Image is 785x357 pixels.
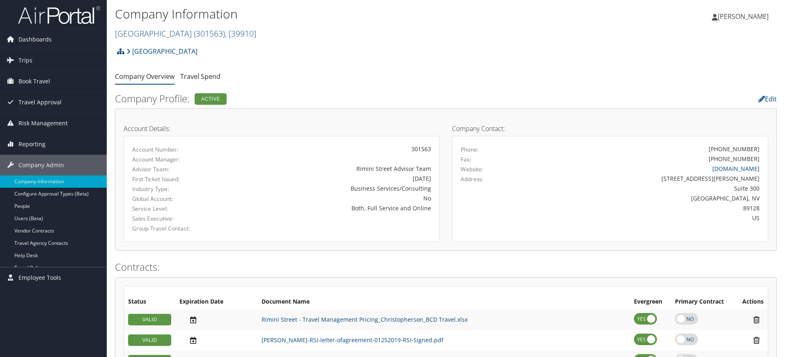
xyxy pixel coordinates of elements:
[236,204,431,212] div: Both, Full Service and Online
[236,174,431,183] div: [DATE]
[262,316,468,323] a: Rimini Street - Travel Management Pricing_Christopherson_BCD Travel.xlsx
[236,194,431,203] div: No
[195,93,227,105] div: Active
[132,214,224,223] label: Sales Executive:
[539,194,760,203] div: [GEOGRAPHIC_DATA], NV
[132,195,224,203] label: Global Account:
[132,185,224,193] label: Industry Type:
[749,336,764,345] i: Remove Contract
[236,164,431,173] div: Rimini Street Advisor Team
[115,72,174,81] a: Company Overview
[18,71,50,92] span: Book Travel
[712,165,760,173] a: [DOMAIN_NAME]
[539,184,760,193] div: Suite 300
[124,125,440,132] h4: Account Details:
[132,155,224,164] label: Account Manager:
[180,72,220,81] a: Travel Spend
[18,155,64,175] span: Company Admin
[539,204,760,212] div: 89128
[18,5,100,25] img: airportal-logo.png
[18,92,62,113] span: Travel Approval
[18,113,68,134] span: Risk Management
[126,43,197,60] a: [GEOGRAPHIC_DATA]
[709,154,760,163] div: [PHONE_NUMBER]
[630,295,671,309] th: Evergreen
[18,267,61,288] span: Employee Tools
[132,205,224,213] label: Service Level:
[225,28,256,39] span: , [ 39910 ]
[539,174,760,183] div: [STREET_ADDRESS][PERSON_NAME]
[179,336,253,345] div: Add/Edit Date
[758,94,777,104] a: Edit
[236,184,431,193] div: Business Services/Consulting
[132,175,224,183] label: First Ticket Issued:
[175,295,257,309] th: Expiration Date
[749,316,764,324] i: Remove Contract
[194,28,225,39] span: ( 301563 )
[461,155,471,164] label: Fax:
[257,295,630,309] th: Document Name
[718,12,769,21] span: [PERSON_NAME]
[735,295,768,309] th: Actions
[236,145,431,153] div: 301563
[461,165,483,173] label: Website:
[132,224,224,233] label: Group Travel Contact:
[179,316,253,324] div: Add/Edit Date
[712,4,777,29] a: [PERSON_NAME]
[115,5,556,23] h1: Company Information
[115,92,552,106] h2: Company Profile:
[539,214,760,222] div: US
[128,334,171,346] div: VALID
[115,260,777,274] h2: Contracts:
[132,165,224,173] label: Advisor Team:
[709,145,760,153] div: [PHONE_NUMBER]
[671,295,735,309] th: Primary Contract
[132,145,224,154] label: Account Number:
[124,295,175,309] th: Status
[128,314,171,325] div: VALID
[452,125,768,132] h4: Company Contact:
[262,336,443,344] a: [PERSON_NAME]-RSI-letter-ofagreement-01252019-RSI-Signed.pdf
[18,134,46,154] span: Reporting
[18,50,32,71] span: Trips
[115,28,256,39] a: [GEOGRAPHIC_DATA]
[18,29,52,50] span: Dashboards
[461,175,483,183] label: Address:
[461,145,479,154] label: Phone:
